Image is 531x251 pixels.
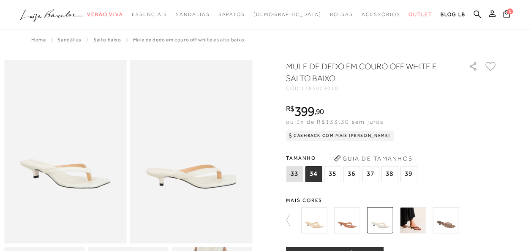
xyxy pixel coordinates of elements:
div: Cashback com Mais [PERSON_NAME] [286,131,394,141]
a: noSubCategoriesText [253,7,321,22]
span: Sapatos [218,11,245,17]
i: R$ [286,105,294,112]
img: MULE DE DEDO EM COURO ONÇA E SALTO BAIXO [400,207,426,233]
a: BLOG LB [441,7,465,22]
a: categoryNavScreenReaderText [329,7,353,22]
img: MULE DE DEDO EM COURO OFF WHITE E SALTO BAIXO [367,207,393,233]
a: Home [31,37,46,43]
span: 1385003010 [301,85,339,91]
span: Verão Viva [87,11,123,17]
span: Sandálias [176,11,210,17]
span: 90 [316,107,324,116]
img: MULE DE DEDO EM COURO BAUNILHA E SALTO BAIXO [301,207,327,233]
a: categoryNavScreenReaderText [218,7,245,22]
span: Acessórios [362,11,400,17]
span: Mais cores [286,198,497,203]
span: BLOG LB [441,11,465,17]
span: MULE DE DEDO EM COURO OFF WHITE E SALTO BAIXO [133,37,244,43]
a: Salto Baixo [93,37,121,43]
img: MULE DE DEDO EM COURO ONÇA E SALTO BAIXO [433,207,459,233]
span: 37 [362,166,379,182]
span: 399 [294,104,314,119]
a: categoryNavScreenReaderText [408,7,432,22]
a: categoryNavScreenReaderText [362,7,400,22]
span: 35 [324,166,341,182]
span: 36 [343,166,360,182]
button: 0 [501,9,512,21]
img: image [130,60,253,243]
span: Essenciais [132,11,167,17]
button: Guia de Tamanhos [331,152,415,165]
a: SANDÁLIAS [57,37,81,43]
span: 33 [286,166,303,182]
span: Outlet [408,11,432,17]
span: Bolsas [329,11,353,17]
span: 34 [305,166,322,182]
img: image [4,60,127,243]
a: categoryNavScreenReaderText [132,7,167,22]
span: 39 [400,166,417,182]
span: [DEMOGRAPHIC_DATA] [253,11,321,17]
span: 38 [381,166,398,182]
i: , [314,108,324,115]
span: Tamanho [286,152,419,164]
span: ou 3x de R$133,30 sem juros [286,118,384,125]
a: categoryNavScreenReaderText [87,7,123,22]
div: CÓD: [286,86,455,91]
img: MULE DE DEDO EM COURO CARAMELO E SALTO BAIXO [334,207,360,233]
span: 0 [507,8,513,14]
a: categoryNavScreenReaderText [176,7,210,22]
h1: MULE DE DEDO EM COURO OFF WHITE E SALTO BAIXO [286,60,444,84]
